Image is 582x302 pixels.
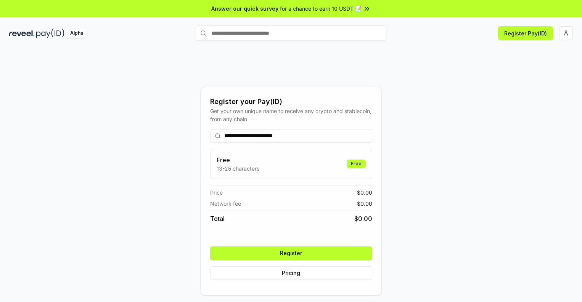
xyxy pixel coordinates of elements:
[357,200,372,208] span: $ 0.00
[210,246,372,260] button: Register
[210,266,372,280] button: Pricing
[498,26,553,40] button: Register Pay(ID)
[357,189,372,197] span: $ 0.00
[211,5,278,13] span: Answer our quick survey
[210,107,372,123] div: Get your own unique name to receive any crypto and stablecoin, from any chain
[36,29,64,38] img: pay_id
[347,160,366,168] div: Free
[210,200,241,208] span: Network fee
[217,165,259,173] p: 13-25 characters
[9,29,35,38] img: reveel_dark
[210,214,225,223] span: Total
[210,189,223,197] span: Price
[217,155,259,165] h3: Free
[280,5,362,13] span: for a chance to earn 10 USDT 📝
[66,29,87,38] div: Alpha
[210,96,372,107] div: Register your Pay(ID)
[354,214,372,223] span: $ 0.00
